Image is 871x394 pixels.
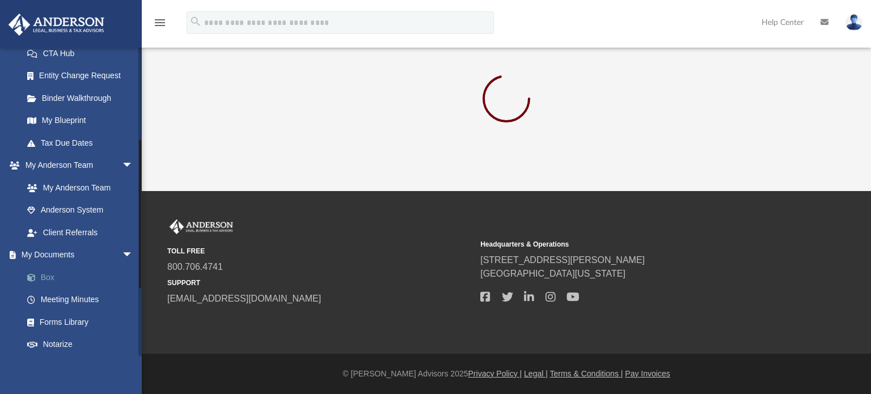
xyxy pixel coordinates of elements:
[16,42,150,65] a: CTA Hub
[189,15,202,28] i: search
[16,132,150,154] a: Tax Due Dates
[167,262,223,272] a: 800.706.4741
[16,266,150,289] a: Box
[480,255,645,265] a: [STREET_ADDRESS][PERSON_NAME]
[8,244,150,266] a: My Documentsarrow_drop_down
[16,87,150,109] a: Binder Walkthrough
[16,221,145,244] a: Client Referrals
[8,355,145,378] a: Online Learningarrow_drop_down
[524,369,548,378] a: Legal |
[845,14,862,31] img: User Pic
[16,176,139,199] a: My Anderson Team
[16,289,150,311] a: Meeting Minutes
[16,199,145,222] a: Anderson System
[122,355,145,379] span: arrow_drop_down
[167,294,321,303] a: [EMAIL_ADDRESS][DOMAIN_NAME]
[16,333,150,356] a: Notarize
[468,369,522,378] a: Privacy Policy |
[16,109,145,132] a: My Blueprint
[122,154,145,177] span: arrow_drop_down
[122,244,145,267] span: arrow_drop_down
[480,239,785,249] small: Headquarters & Operations
[167,246,472,256] small: TOLL FREE
[153,22,167,29] a: menu
[625,369,670,378] a: Pay Invoices
[167,219,235,234] img: Anderson Advisors Platinum Portal
[16,311,145,333] a: Forms Library
[153,16,167,29] i: menu
[480,269,625,278] a: [GEOGRAPHIC_DATA][US_STATE]
[167,278,472,288] small: SUPPORT
[16,65,150,87] a: Entity Change Request
[8,154,145,177] a: My Anderson Teamarrow_drop_down
[142,368,871,380] div: © [PERSON_NAME] Advisors 2025
[5,14,108,36] img: Anderson Advisors Platinum Portal
[550,369,623,378] a: Terms & Conditions |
